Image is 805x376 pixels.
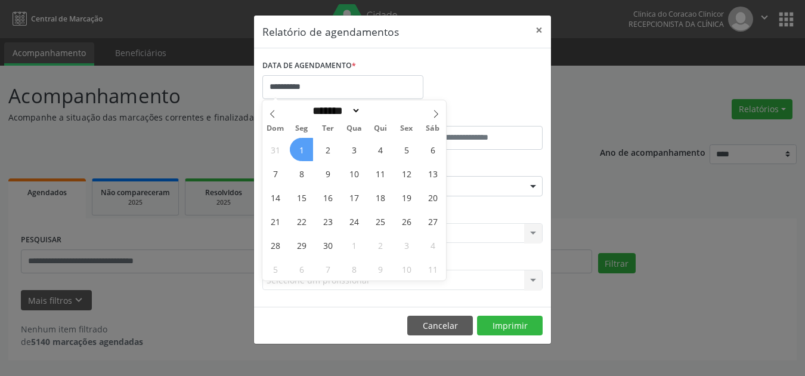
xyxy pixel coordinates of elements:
[341,125,367,132] span: Qua
[264,209,287,233] span: Setembro 21, 2025
[264,233,287,257] span: Setembro 28, 2025
[342,162,366,185] span: Setembro 10, 2025
[395,162,418,185] span: Setembro 12, 2025
[316,162,339,185] span: Setembro 9, 2025
[290,162,313,185] span: Setembro 8, 2025
[421,209,444,233] span: Setembro 27, 2025
[262,125,289,132] span: Dom
[342,257,366,281] span: Outubro 8, 2025
[527,16,551,45] button: Close
[290,257,313,281] span: Outubro 6, 2025
[316,138,339,161] span: Setembro 2, 2025
[369,233,392,257] span: Outubro 2, 2025
[369,186,392,209] span: Setembro 18, 2025
[342,209,366,233] span: Setembro 24, 2025
[395,233,418,257] span: Outubro 3, 2025
[289,125,315,132] span: Seg
[421,138,444,161] span: Setembro 6, 2025
[290,233,313,257] span: Setembro 29, 2025
[369,209,392,233] span: Setembro 25, 2025
[342,138,366,161] span: Setembro 3, 2025
[394,125,420,132] span: Sex
[264,186,287,209] span: Setembro 14, 2025
[342,233,366,257] span: Outubro 1, 2025
[421,257,444,281] span: Outubro 11, 2025
[405,107,543,126] label: ATÉ
[290,138,313,161] span: Setembro 1, 2025
[395,186,418,209] span: Setembro 19, 2025
[264,257,287,281] span: Outubro 5, 2025
[361,104,400,117] input: Year
[395,257,418,281] span: Outubro 10, 2025
[421,186,444,209] span: Setembro 20, 2025
[262,57,356,75] label: DATA DE AGENDAMENTO
[369,162,392,185] span: Setembro 11, 2025
[407,316,473,336] button: Cancelar
[316,186,339,209] span: Setembro 16, 2025
[262,24,399,39] h5: Relatório de agendamentos
[342,186,366,209] span: Setembro 17, 2025
[264,138,287,161] span: Agosto 31, 2025
[421,233,444,257] span: Outubro 4, 2025
[316,233,339,257] span: Setembro 30, 2025
[420,125,446,132] span: Sáb
[477,316,543,336] button: Imprimir
[290,186,313,209] span: Setembro 15, 2025
[369,257,392,281] span: Outubro 9, 2025
[290,209,313,233] span: Setembro 22, 2025
[264,162,287,185] span: Setembro 7, 2025
[316,209,339,233] span: Setembro 23, 2025
[315,125,341,132] span: Ter
[367,125,394,132] span: Qui
[395,209,418,233] span: Setembro 26, 2025
[395,138,418,161] span: Setembro 5, 2025
[308,104,361,117] select: Month
[369,138,392,161] span: Setembro 4, 2025
[421,162,444,185] span: Setembro 13, 2025
[316,257,339,281] span: Outubro 7, 2025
